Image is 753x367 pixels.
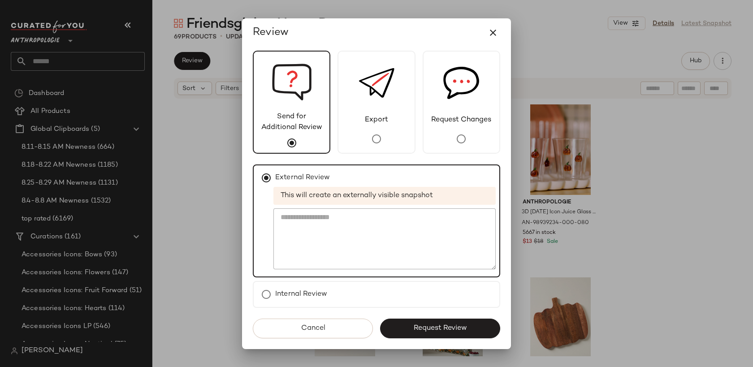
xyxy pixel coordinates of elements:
[413,324,467,332] span: Request Review
[380,319,500,338] button: Request Review
[253,26,289,40] span: Review
[275,169,330,187] label: External Review
[254,112,329,133] span: Send for Additional Review
[273,187,496,205] span: This will create an externally visible snapshot
[359,52,394,115] img: svg%3e
[253,319,373,338] button: Cancel
[272,52,312,112] img: svg%3e
[359,115,394,125] span: Export
[300,324,325,332] span: Cancel
[443,52,479,115] img: svg%3e
[425,115,498,125] span: Request Changes
[275,285,327,303] label: Internal Review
